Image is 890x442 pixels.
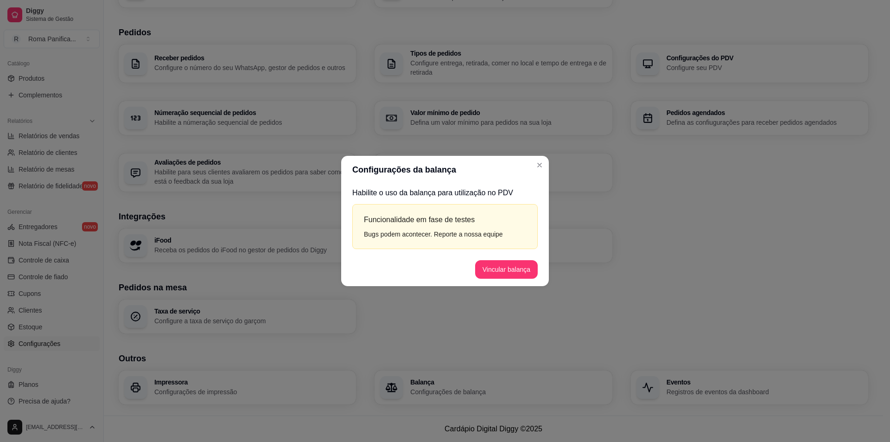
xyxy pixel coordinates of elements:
div: Funcionalidade em fase de testes [364,214,526,225]
div: Bugs podem acontecer. Reporte a nossa equipe [364,229,526,239]
button: Vincular balança [475,260,538,279]
p: Habilite o uso da balança para utilização no PDV [352,187,538,199]
button: Close [532,158,547,173]
header: Configurações da balança [341,156,549,184]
